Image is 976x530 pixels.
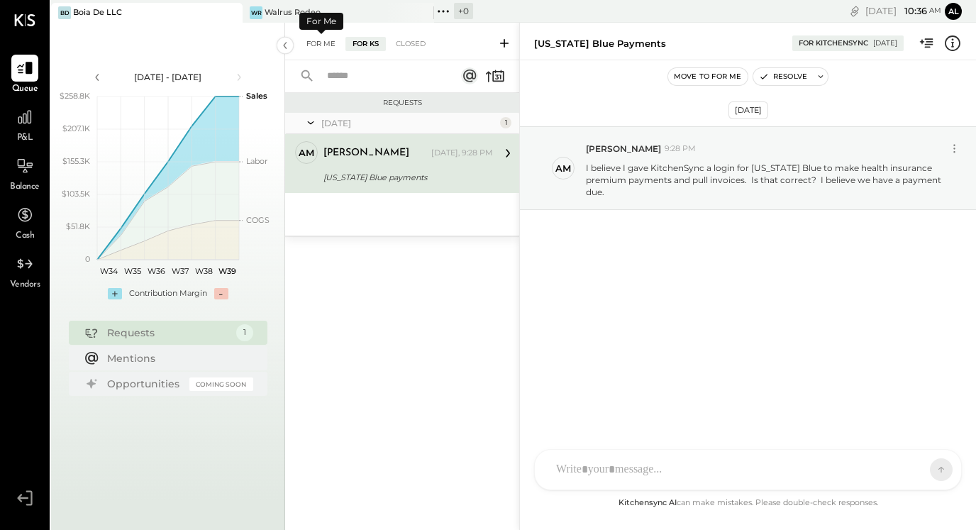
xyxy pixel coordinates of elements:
[85,254,90,264] text: 0
[873,38,897,48] div: [DATE]
[899,4,927,18] span: 10 : 36
[1,250,49,292] a: Vendors
[299,37,343,51] div: For Me
[189,377,253,391] div: Coming Soon
[246,215,270,225] text: COGS
[147,266,165,276] text: W36
[100,266,118,276] text: W34
[929,6,941,16] span: am
[246,91,267,101] text: Sales
[665,143,696,155] span: 9:28 PM
[62,123,90,133] text: $207.1K
[345,37,386,51] div: For KS
[218,266,235,276] text: W39
[12,83,38,96] span: Queue
[586,143,661,155] span: [PERSON_NAME]
[62,156,90,166] text: $155.3K
[299,13,343,30] div: For Me
[265,7,321,18] div: Walrus Rodeo
[323,146,409,160] div: [PERSON_NAME]
[292,98,512,108] div: Requests
[194,266,212,276] text: W38
[10,181,40,194] span: Balance
[848,4,862,18] div: copy link
[60,91,90,101] text: $258.8K
[10,279,40,292] span: Vendors
[534,37,666,50] div: [US_STATE] Blue payments
[129,288,207,299] div: Contribution Margin
[668,68,748,85] button: Move to for me
[555,162,571,175] div: AM
[454,3,473,19] div: + 0
[66,221,90,231] text: $51.8K
[323,170,489,184] div: [US_STATE] Blue payments
[236,324,253,341] div: 1
[62,189,90,199] text: $103.5K
[171,266,188,276] text: W37
[500,117,511,128] div: 1
[124,266,141,276] text: W35
[107,351,246,365] div: Mentions
[1,55,49,96] a: Queue
[945,3,962,20] button: Al
[214,288,228,299] div: -
[389,37,433,51] div: Closed
[108,288,122,299] div: +
[17,132,33,145] span: P&L
[1,153,49,194] a: Balance
[1,104,49,145] a: P&L
[753,68,813,85] button: Resolve
[728,101,768,119] div: [DATE]
[108,71,228,83] div: [DATE] - [DATE]
[431,148,493,159] div: [DATE], 9:28 PM
[1,201,49,243] a: Cash
[799,38,868,48] div: For KitchenSync
[250,6,262,19] div: WR
[865,4,941,18] div: [DATE]
[321,117,497,129] div: [DATE]
[299,146,314,160] div: AM
[16,230,34,243] span: Cash
[107,326,229,340] div: Requests
[73,7,122,18] div: Boia De LLC
[107,377,182,391] div: Opportunities
[58,6,71,19] div: BD
[246,156,267,166] text: Labor
[586,162,945,198] p: I believe I gave KitchenSync a login for [US_STATE] Blue to make health insurance premium payment...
